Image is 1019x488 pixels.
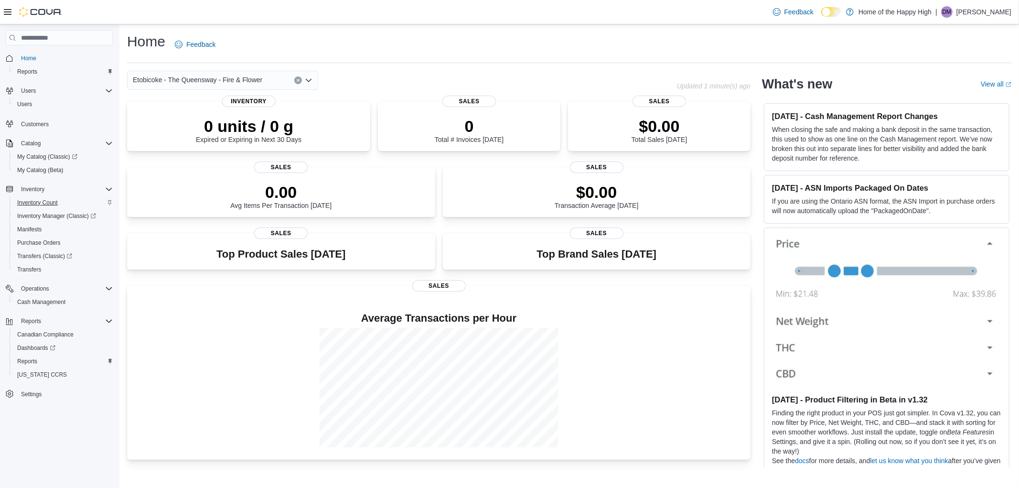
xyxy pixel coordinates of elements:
[13,224,113,235] span: Manifests
[21,54,36,62] span: Home
[186,40,215,49] span: Feedback
[230,183,332,209] div: Avg Items Per Transaction [DATE]
[17,52,113,64] span: Home
[10,328,117,341] button: Canadian Compliance
[2,117,117,130] button: Customers
[632,117,687,136] p: $0.00
[17,389,45,400] a: Settings
[17,239,61,247] span: Purchase Orders
[196,117,301,143] div: Expired or Expiring in Next 30 Days
[6,47,113,426] nav: Complex example
[442,96,496,107] span: Sales
[13,98,113,110] span: Users
[17,138,44,149] button: Catalog
[21,87,36,95] span: Users
[13,164,113,176] span: My Catalog (Beta)
[17,118,113,130] span: Customers
[17,184,48,195] button: Inventory
[870,457,948,465] a: let us know what you think
[10,341,117,355] a: Dashboards
[305,76,312,84] button: Open list of options
[772,183,1001,193] h3: [DATE] - ASN Imports Packaged On Dates
[13,356,113,367] span: Reports
[17,388,113,400] span: Settings
[947,428,989,436] em: Beta Features
[17,283,53,294] button: Operations
[17,252,72,260] span: Transfers (Classic)
[555,183,639,209] div: Transaction Average [DATE]
[216,249,345,260] h3: Top Product Sales [DATE]
[17,184,113,195] span: Inventory
[17,138,113,149] span: Catalog
[13,369,113,380] span: Washington CCRS
[17,358,37,365] span: Reports
[13,250,113,262] span: Transfers (Classic)
[222,96,276,107] span: Inventory
[17,298,65,306] span: Cash Management
[17,68,37,76] span: Reports
[10,263,117,276] button: Transfers
[17,85,113,97] span: Users
[956,6,1011,18] p: [PERSON_NAME]
[17,166,64,174] span: My Catalog (Beta)
[17,53,40,64] a: Home
[17,226,42,233] span: Manifests
[21,120,49,128] span: Customers
[772,395,1001,404] h3: [DATE] - Product Filtering in Beta in v1.32
[10,196,117,209] button: Inventory Count
[2,183,117,196] button: Inventory
[10,65,117,78] button: Reports
[17,85,40,97] button: Users
[435,117,504,136] p: 0
[10,98,117,111] button: Users
[21,317,41,325] span: Reports
[13,250,76,262] a: Transfers (Classic)
[10,163,117,177] button: My Catalog (Beta)
[769,2,817,22] a: Feedback
[13,224,45,235] a: Manifests
[821,7,841,17] input: Dark Mode
[230,183,332,202] p: 0.00
[772,111,1001,121] h3: [DATE] - Cash Management Report Changes
[677,82,751,90] p: Updated 1 minute(s) ago
[412,280,466,292] span: Sales
[254,162,308,173] span: Sales
[17,266,41,273] span: Transfers
[21,390,42,398] span: Settings
[2,137,117,150] button: Catalog
[13,98,36,110] a: Users
[13,342,59,354] a: Dashboards
[13,369,71,380] a: [US_STATE] CCRS
[17,199,58,206] span: Inventory Count
[1006,82,1011,87] svg: External link
[2,84,117,98] button: Users
[2,314,117,328] button: Reports
[784,7,814,17] span: Feedback
[10,150,117,163] a: My Catalog (Classic)
[13,151,113,163] span: My Catalog (Classic)
[13,342,113,354] span: Dashboards
[171,35,219,54] a: Feedback
[795,457,809,465] a: docs
[858,6,932,18] p: Home of the Happy High
[127,32,165,51] h1: Home
[13,264,45,275] a: Transfers
[13,237,113,249] span: Purchase Orders
[633,96,686,107] span: Sales
[13,296,113,308] span: Cash Management
[17,371,67,379] span: [US_STATE] CCRS
[10,236,117,249] button: Purchase Orders
[17,153,77,161] span: My Catalog (Classic)
[941,6,953,18] div: Davide Medina
[135,313,743,324] h4: Average Transactions per Hour
[13,197,62,208] a: Inventory Count
[13,164,67,176] a: My Catalog (Beta)
[21,140,41,147] span: Catalog
[13,210,113,222] span: Inventory Manager (Classic)
[772,456,1001,475] p: See the for more details, and after you’ve given it a try.
[294,76,302,84] button: Clear input
[772,125,1001,163] p: When closing the safe and making a bank deposit in the same transaction, this used to show as one...
[21,185,44,193] span: Inventory
[10,295,117,309] button: Cash Management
